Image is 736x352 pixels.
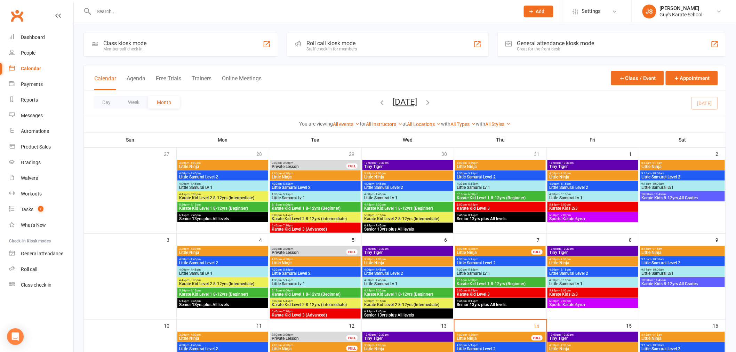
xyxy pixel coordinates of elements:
[582,3,601,19] span: Settings
[7,328,24,345] div: Open Intercom Messenger
[456,193,544,196] span: 5:15pm
[549,206,637,210] span: Karate Kids Lv3
[271,182,359,185] span: 4:30pm
[549,193,637,196] span: 4:30pm
[641,250,723,255] span: Little Ninja
[38,206,43,212] span: 1
[21,251,63,256] div: General attendance
[346,163,358,169] div: FULL
[716,234,726,245] div: 9
[189,299,201,303] span: - 7:45pm
[456,161,544,165] span: 4:00pm
[21,266,37,272] div: Roll call
[549,279,637,282] span: 4:30pm
[456,196,544,200] span: Karate Kid Level 1 8-12yrs (Beginner)
[467,172,478,175] span: - 5:15pm
[364,292,452,296] span: Karate Kid Level 1 8-12yrs (Beginner)
[561,161,574,165] span: - 10:30am
[179,185,267,190] span: Little Samurai Lv 1
[559,279,571,282] span: - 5:15pm
[456,279,544,282] span: 5:15pm
[179,268,267,271] span: 4:00pm
[374,289,386,292] span: - 5:30pm
[456,250,532,255] span: Little Ninja
[179,247,267,250] span: 3:30pm
[364,261,452,265] span: Little Ninja
[549,165,637,169] span: Tiny Tiger
[179,206,267,210] span: Karate Kid Level 1 8-12yrs (Beginner)
[167,234,176,245] div: 3
[531,249,543,255] div: FULL
[456,268,544,271] span: 4:30pm
[9,108,73,123] a: Messages
[366,121,402,127] a: All Instructors
[559,299,571,303] span: - 7:00pm
[156,75,181,90] button: Free Trials
[259,234,269,245] div: 4
[179,217,267,221] span: Senior 13yrs plus All levels
[282,289,293,292] span: - 6:00pm
[467,193,478,196] span: - 6:00pm
[641,182,723,185] span: 9:15am
[642,5,656,18] div: JS
[467,182,478,185] span: - 5:15pm
[271,250,347,255] span: Private Lesson
[271,247,347,250] span: 2:00pm
[549,247,637,250] span: 10:00am
[21,66,41,71] div: Calendar
[374,193,386,196] span: - 4:45pm
[271,271,359,275] span: Little Samurai Level 2
[549,268,637,271] span: 4:30pm
[456,165,544,169] span: Little Ninja
[456,258,544,261] span: 4:30pm
[549,289,637,292] span: 5:15pm
[476,121,485,127] strong: with
[271,227,359,231] span: Karate Kid Level 3 (Advanced)
[364,196,452,200] span: Little Samurai Lv 1
[374,214,386,217] span: - 6:15pm
[103,47,146,51] div: Member self check-in
[456,217,544,221] span: Senior 13yrs plus All levels
[456,299,544,303] span: 6:45pm
[179,175,267,179] span: Little Samurai Level 2
[192,75,211,90] button: Trainers
[282,203,293,206] span: - 6:00pm
[559,182,571,185] span: - 5:15pm
[282,182,293,185] span: - 5:15pm
[653,279,666,282] span: - 10:45am
[485,121,511,127] a: All Styles
[103,40,146,47] div: Class kiosk mode
[364,193,452,196] span: 4:00pm
[559,193,571,196] span: - 5:15pm
[660,5,703,11] div: [PERSON_NAME]
[282,193,293,196] span: - 5:15pm
[271,299,359,303] span: 6:00pm
[364,250,452,255] span: Tiny Tiger
[189,161,201,165] span: - 4:00pm
[641,165,723,169] span: Little Ninja
[222,75,262,90] button: Online Meetings
[374,172,386,175] span: - 4:00pm
[641,282,723,286] span: Karate Kids 8-12yrs All Grades
[561,247,574,250] span: - 10:30am
[364,258,452,261] span: 3:30pm
[21,222,46,228] div: What's New
[189,193,201,196] span: - 5:30pm
[641,258,723,261] span: 9:15am
[456,271,544,275] span: Little Samurai Lv 1
[271,196,359,200] span: Little Samurai Lv 1
[9,170,73,186] a: Waivers
[362,133,454,147] th: Wed
[189,182,201,185] span: - 4:45pm
[456,206,544,210] span: Karate Kid Level 3
[374,203,386,206] span: - 5:30pm
[537,234,546,245] div: 7
[441,121,450,127] strong: with
[282,214,293,217] span: - 6:45pm
[651,247,663,250] span: - 9:15am
[364,224,452,227] span: 6:15pm
[641,196,723,200] span: Karate Kids 8-12yrs All Grades
[364,227,452,231] span: Senior 13yrs plus All levels
[641,161,723,165] span: 8:45am
[271,268,359,271] span: 4:30pm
